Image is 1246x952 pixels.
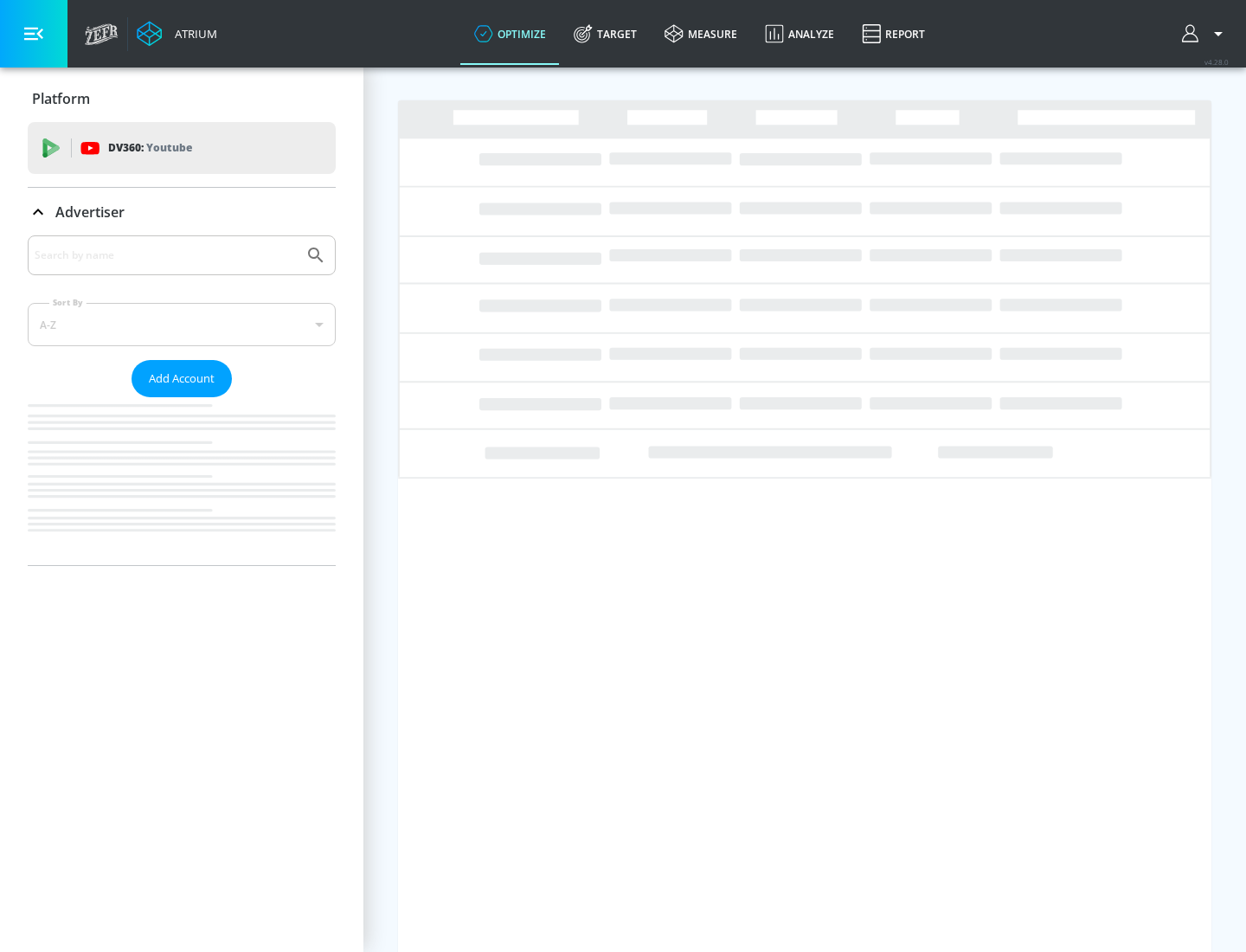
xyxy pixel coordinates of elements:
a: measure [651,3,751,65]
div: Advertiser [28,235,336,565]
a: optimize [460,3,560,65]
a: Analyze [751,3,848,65]
span: v 4.28.0 [1204,57,1229,67]
p: DV360: [108,138,192,158]
span: Add Account [149,369,215,389]
p: Advertiser [55,203,125,222]
a: Atrium [137,21,217,47]
nav: list of Advertiser [28,397,336,565]
p: Platform [32,89,90,108]
div: A-Z [28,303,336,346]
div: Atrium [168,26,217,42]
div: Platform [28,74,336,123]
div: Advertiser [28,188,336,236]
p: Youtube [146,138,192,157]
input: Search by name [35,244,297,267]
button: Add Account [132,360,232,397]
a: Report [848,3,939,65]
label: Sort By [49,297,87,308]
div: DV360: Youtube [28,122,336,174]
a: Target [560,3,651,65]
